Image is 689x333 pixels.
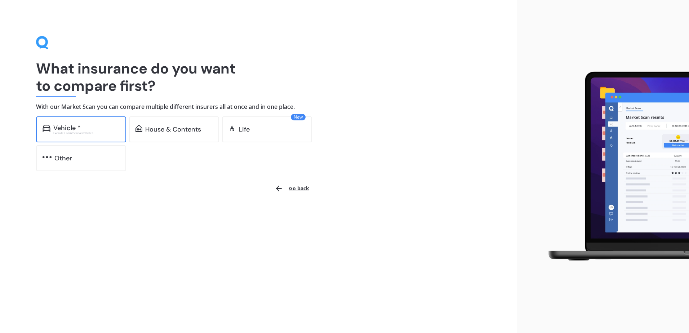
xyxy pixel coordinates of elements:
[53,124,81,132] div: Vehicle *
[135,125,142,132] img: home-and-contents.b802091223b8502ef2dd.svg
[36,60,481,94] h1: What insurance do you want to compare first?
[53,132,120,134] div: Excludes commercial vehicles
[54,155,72,162] div: Other
[291,114,306,120] span: New
[228,125,236,132] img: life.f720d6a2d7cdcd3ad642.svg
[270,180,314,197] button: Go back
[43,154,52,161] img: other.81dba5aafe580aa69f38.svg
[36,103,481,111] h4: With our Market Scan you can compare multiple different insurers all at once and in one place.
[43,125,50,132] img: car.f15378c7a67c060ca3f3.svg
[239,126,250,133] div: Life
[145,126,201,133] div: House & Contents
[538,67,689,266] img: laptop.webp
